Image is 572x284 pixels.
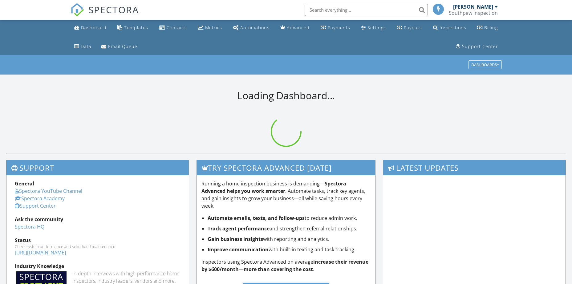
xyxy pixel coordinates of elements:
div: Ask the community [15,216,181,223]
div: Dashboards [471,63,499,67]
div: Billing [484,25,498,30]
span: SPECTORA [88,3,139,16]
a: Payments [318,22,353,34]
a: Contacts [157,22,189,34]
div: Metrics [205,25,222,30]
div: Advanced [287,25,310,30]
h3: Try spectora advanced [DATE] [197,160,375,175]
div: Support Center [462,43,498,49]
h3: Latest Updates [383,160,566,175]
div: Check system performance and scheduled maintenance. [15,244,181,249]
div: Status [15,237,181,244]
div: Data [81,43,91,49]
a: Settings [359,22,388,34]
p: Inspectors using Spectora Advanced on average . [201,258,371,273]
img: The Best Home Inspection Software - Spectora [71,3,84,17]
a: SPECTORA [71,8,139,21]
div: Email Queue [108,43,137,49]
a: Spectora YouTube Channel [15,188,82,194]
div: Templates [124,25,148,30]
a: Support Center [453,41,501,52]
a: Payouts [394,22,424,34]
div: Settings [367,25,386,30]
strong: increase their revenue by $600/month—more than covering the cost [201,258,368,273]
div: Contacts [167,25,187,30]
a: Email Queue [99,41,140,52]
div: [PERSON_NAME] [453,4,493,10]
input: Search everything... [305,4,428,16]
a: Automations (Basic) [231,22,272,34]
a: Inspections [431,22,469,34]
li: with reporting and analytics. [208,235,371,243]
div: Industry Knowledge [15,262,181,270]
div: Automations [240,25,270,30]
a: Templates [115,22,151,34]
div: Inspections [440,25,466,30]
button: Dashboards [469,61,502,69]
strong: Track agent performance [208,225,270,232]
a: Data [72,41,94,52]
a: Advanced [278,22,312,34]
a: Metrics [195,22,225,34]
h3: Support [6,160,189,175]
a: Dashboard [72,22,109,34]
a: Spectora HQ [15,223,44,230]
a: Spectora Academy [15,195,65,202]
strong: Improve communication [208,246,269,253]
div: Southpaw Inspection [449,10,498,16]
strong: General [15,180,34,187]
div: Payments [328,25,350,30]
a: [URL][DOMAIN_NAME] [15,249,66,256]
strong: Gain business insights [208,236,263,242]
strong: Automate emails, texts, and follow-ups [208,215,305,221]
li: to reduce admin work. [208,214,371,222]
li: with built-in texting and task tracking. [208,246,371,253]
li: and strengthen referral relationships. [208,225,371,232]
a: Support Center [15,202,56,209]
div: Payouts [404,25,422,30]
p: Running a home inspection business is demanding— . Automate tasks, track key agents, and gain ins... [201,180,371,209]
div: Dashboard [81,25,107,30]
a: Billing [475,22,500,34]
strong: Spectora Advanced helps you work smarter [201,180,346,194]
